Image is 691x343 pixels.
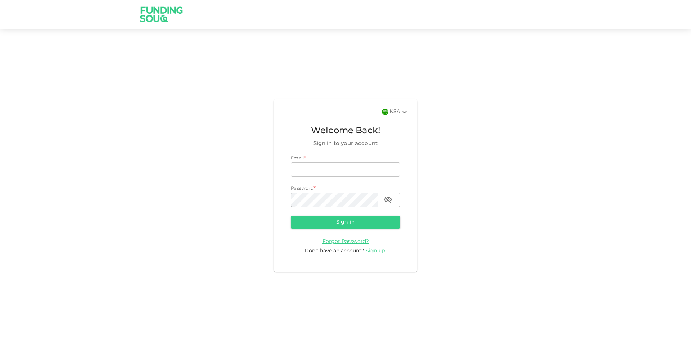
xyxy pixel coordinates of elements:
button: Sign in [291,216,400,229]
a: Forgot Password? [322,239,369,244]
input: email [291,162,400,177]
div: KSA [390,108,409,116]
span: Email [291,156,304,161]
input: password [291,193,378,207]
span: Password [291,186,313,191]
span: Welcome Back! [291,124,400,138]
span: Don't have an account? [304,248,364,253]
span: Forgot Password? [322,239,369,244]
span: Sign up [366,248,385,253]
img: flag-sa.b9a346574cdc8950dd34b50780441f57.svg [382,109,388,115]
span: Sign in to your account [291,139,400,148]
